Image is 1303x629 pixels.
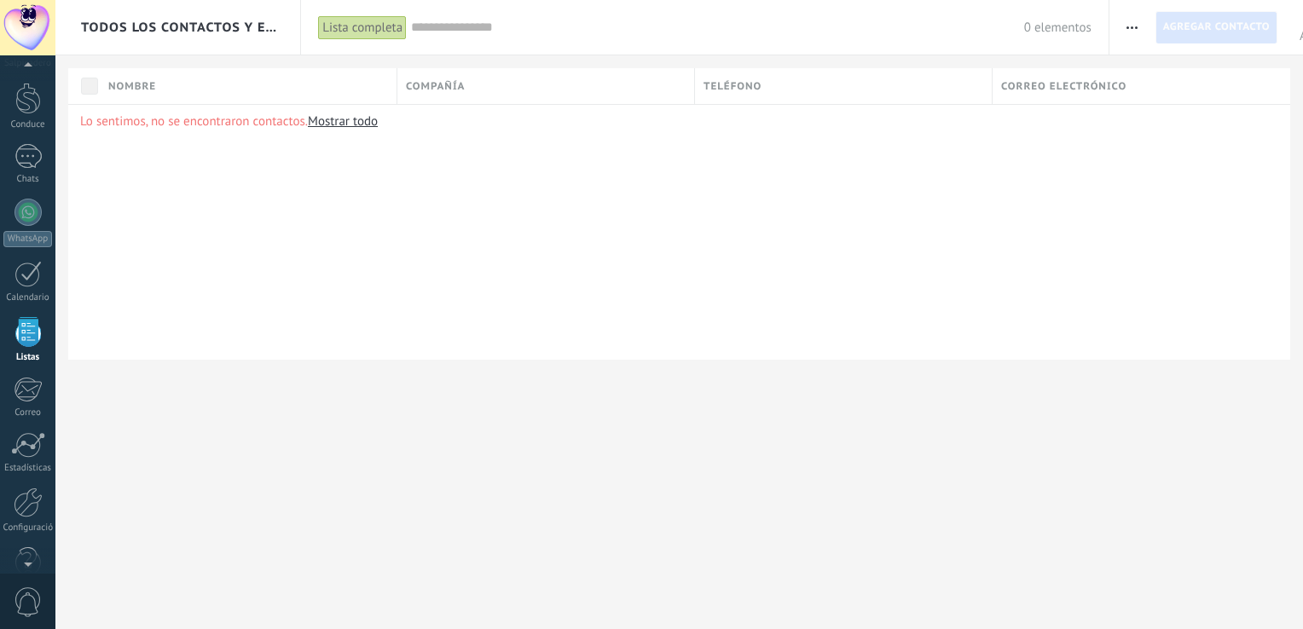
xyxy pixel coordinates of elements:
div: Correo [3,407,53,418]
p: Lo sentimos, no se encontraron contactos. [80,113,1278,130]
div: Chats [3,174,53,185]
font: Correo electrónico [1001,80,1126,93]
font: Nombre [108,80,156,93]
div: Estadísticas [3,463,53,474]
a: Agregar contacto [1155,11,1277,43]
div: Listas [3,352,53,363]
div: Lista completa [318,15,407,40]
font: Teléfono [704,80,762,93]
span: Todos los contactos y empresas [81,20,276,36]
div: Conduce [3,119,53,130]
font: Compañía [406,80,465,93]
button: More [1120,11,1144,43]
div: Configuración [3,522,53,534]
span: Agregar contacto [1163,12,1270,43]
div: WhatsApp [3,231,52,247]
div: Calendario [3,292,53,303]
span: 0 elementos [1024,20,1092,36]
a: Mostrar todo [308,113,378,130]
